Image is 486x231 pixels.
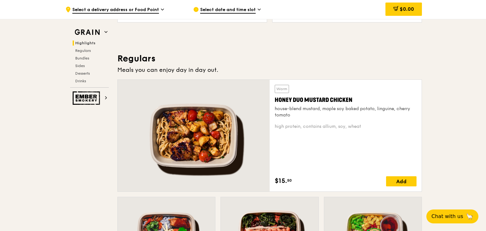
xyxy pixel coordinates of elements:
[386,176,417,186] div: Add
[75,56,89,60] span: Bundles
[426,209,478,223] button: Chat with us🦙
[75,71,90,76] span: Desserts
[75,41,95,45] span: Highlights
[275,96,417,104] div: Honey Duo Mustard Chicken
[117,53,422,64] h3: Regulars
[200,7,256,14] span: Select date and time slot
[275,85,289,93] div: Warm
[466,213,473,220] span: 🦙
[73,91,102,105] img: Ember Smokery web logo
[75,64,85,68] span: Sides
[275,106,417,118] div: house-blend mustard, maple soy baked potato, linguine, cherry tomato
[73,27,102,38] img: Grain web logo
[75,48,91,53] span: Regulars
[117,66,422,74] div: Meals you can enjoy day in day out.
[400,6,414,12] span: $0.00
[72,7,159,14] span: Select a delivery address or Food Point
[275,123,417,130] div: high protein, contains allium, soy, wheat
[287,178,292,183] span: 50
[75,79,86,83] span: Drinks
[275,176,287,186] span: $15.
[431,213,463,220] span: Chat with us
